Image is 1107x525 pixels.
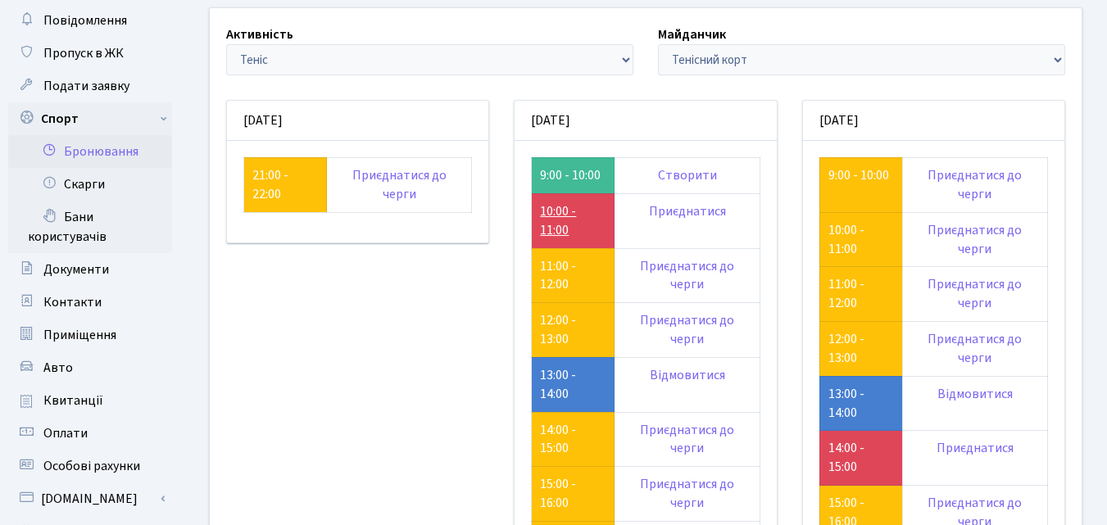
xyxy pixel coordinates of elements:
div: [DATE] [803,101,1064,141]
td: 9:00 - 10:00 [532,157,615,193]
span: Повідомлення [43,11,127,29]
a: 14:00 - 15:00 [828,439,864,476]
a: Приєднатися до черги [928,166,1022,203]
span: Авто [43,359,73,377]
a: Приєднатися до черги [928,275,1022,312]
a: Приєднатися до черги [640,257,734,294]
span: Документи [43,260,109,278]
a: 13:00 - 14:00 [828,385,864,422]
a: Приміщення [8,319,172,351]
a: Бани користувачів [8,201,172,253]
a: 13:00 - 14:00 [540,366,576,403]
a: Квитанції [8,384,172,417]
a: Повідомлення [8,4,172,37]
span: Пропуск в ЖК [43,44,124,62]
span: Подати заявку [43,77,129,95]
a: Бронювання [8,135,172,168]
a: 11:00 - 12:00 [540,257,576,294]
a: Спорт [8,102,172,135]
a: Приєднатися до черги [640,421,734,458]
a: 10:00 - 11:00 [540,202,576,239]
a: Відмовитися [937,385,1013,403]
span: Приміщення [43,326,116,344]
a: 15:00 - 16:00 [540,475,576,512]
span: Контакти [43,293,102,311]
a: Особові рахунки [8,450,172,482]
a: Приєднатися до черги [640,475,734,512]
div: [DATE] [515,101,776,141]
a: 10:00 - 11:00 [828,221,864,258]
a: 12:00 - 13:00 [540,311,576,348]
a: Приєднатися до черги [928,221,1022,258]
a: 9:00 - 10:00 [828,166,889,184]
a: Приєднатися до черги [928,330,1022,367]
div: [DATE] [227,101,488,141]
span: Особові рахунки [43,457,140,475]
a: 21:00 - 22:00 [252,166,288,203]
a: 11:00 - 12:00 [828,275,864,312]
a: 14:00 - 15:00 [540,421,576,458]
a: Приєднатися до черги [352,166,447,203]
a: Авто [8,351,172,384]
a: Приєднатися до черги [640,311,734,348]
label: Майданчик [658,25,726,44]
a: Контакти [8,286,172,319]
a: Документи [8,253,172,286]
a: 12:00 - 13:00 [828,330,864,367]
a: Подати заявку [8,70,172,102]
label: Активність [226,25,293,44]
a: Приєднатися [649,202,726,220]
a: [DOMAIN_NAME] [8,482,172,515]
a: Пропуск в ЖК [8,37,172,70]
a: Скарги [8,168,172,201]
a: Відмовитися [650,366,725,384]
a: Приєднатися [937,439,1014,457]
a: Оплати [8,417,172,450]
span: Оплати [43,424,88,442]
span: Квитанції [43,391,103,410]
a: Створити [658,166,717,184]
